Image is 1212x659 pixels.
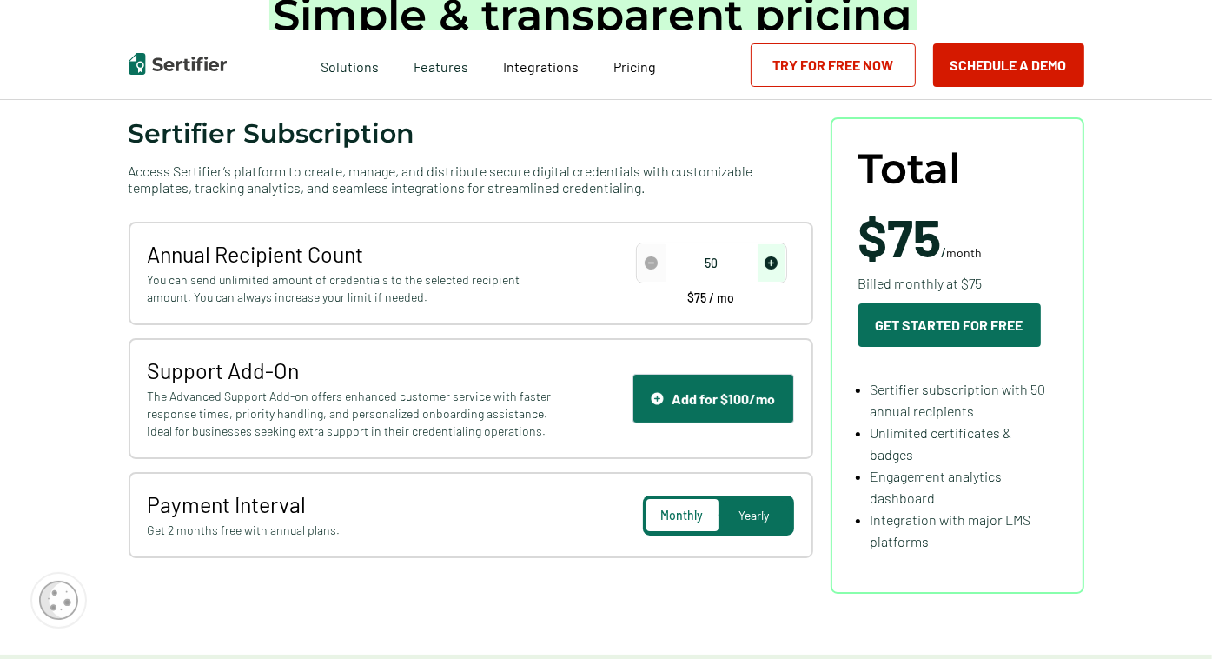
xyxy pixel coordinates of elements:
[148,271,557,306] span: You can send unlimited amount of credentials to the selected recipient amount. You can always inc...
[765,256,778,270] img: Increase Icon
[148,241,557,267] span: Annual Recipient Count
[651,392,664,405] img: Support Icon
[321,54,379,76] span: Solutions
[129,117,415,150] span: Sertifier Subscription
[613,58,656,75] span: Pricing
[148,522,557,539] span: Get 2 months free with annual plans.
[933,43,1084,87] button: Schedule a Demo
[871,424,1012,463] span: Unlimited certificates & badges
[758,244,785,282] span: increase number
[613,54,656,76] a: Pricing
[129,53,227,75] img: Sertifier | Digital Credentialing Platform
[858,303,1041,347] button: Get Started For Free
[503,54,579,76] a: Integrations
[632,374,794,423] button: Support IconAdd for $100/mo
[148,388,557,440] span: The Advanced Support Add-on offers enhanced customer service with faster response times, priority...
[751,43,916,87] a: Try for Free Now
[871,511,1031,549] span: Integration with major LMS platforms
[871,468,1003,506] span: Engagement analytics dashboard
[1125,576,1212,659] iframe: Chat Widget
[148,357,557,383] span: Support Add-On
[414,54,468,76] span: Features
[638,244,666,282] span: decrease number
[39,581,78,620] img: Cookie Popup Icon
[645,256,658,270] img: Decrease Icon
[858,210,983,263] span: /
[858,272,983,294] span: Billed monthly at $75
[947,245,983,260] span: month
[858,205,942,268] span: $75
[651,390,776,407] div: Add for $100/mo
[129,163,813,196] span: Access Sertifier’s platform to create, manage, and distribute secure digital credentials with cus...
[661,508,704,523] span: Monthly
[739,508,770,523] span: Yearly
[148,491,557,517] span: Payment Interval
[871,381,1046,419] span: Sertifier subscription with 50 annual recipients
[503,58,579,75] span: Integrations
[688,292,735,304] span: $75 / mo
[858,145,962,193] span: Total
